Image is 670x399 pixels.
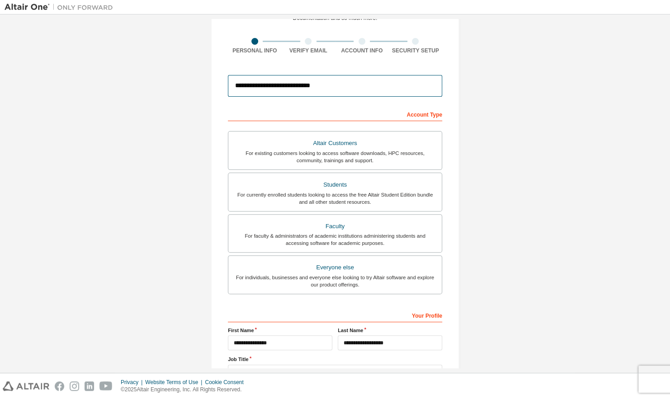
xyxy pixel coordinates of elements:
div: Personal Info [228,47,282,54]
div: Students [234,178,436,191]
div: Account Info [335,47,389,54]
img: altair_logo.svg [3,381,49,391]
div: Everyone else [234,261,436,274]
div: Account Type [228,107,442,121]
label: Last Name [338,327,442,334]
div: Security Setup [389,47,443,54]
div: Website Terms of Use [145,379,205,386]
div: Your Profile [228,308,442,322]
div: For individuals, businesses and everyone else looking to try Altair software and explore our prod... [234,274,436,288]
div: Faculty [234,220,436,233]
img: linkedin.svg [85,381,94,391]
img: Altair One [5,3,118,12]
div: Privacy [121,379,145,386]
label: First Name [228,327,332,334]
img: instagram.svg [70,381,79,391]
img: facebook.svg [55,381,64,391]
label: Job Title [228,356,442,363]
div: For faculty & administrators of academic institutions administering students and accessing softwa... [234,232,436,247]
div: Verify Email [282,47,335,54]
div: Cookie Consent [205,379,249,386]
p: © 2025 Altair Engineering, Inc. All Rights Reserved. [121,386,249,394]
img: youtube.svg [99,381,113,391]
div: For currently enrolled students looking to access the free Altair Student Edition bundle and all ... [234,191,436,206]
div: Altair Customers [234,137,436,150]
div: For existing customers looking to access software downloads, HPC resources, community, trainings ... [234,150,436,164]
